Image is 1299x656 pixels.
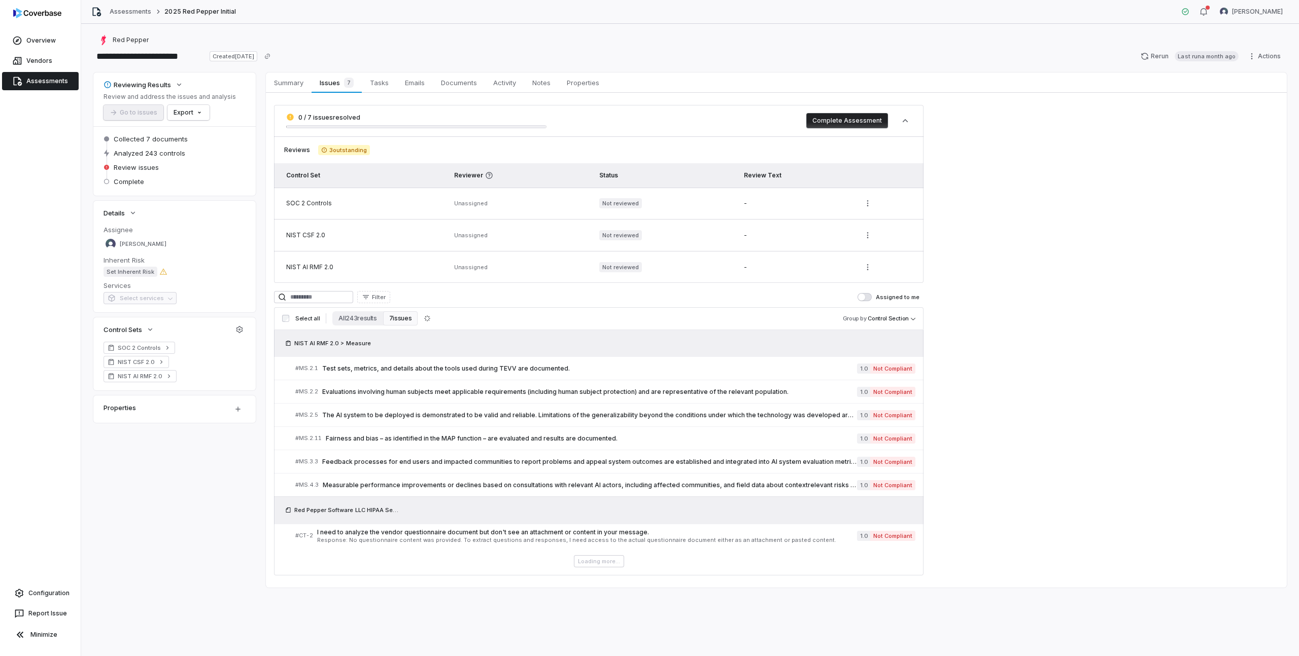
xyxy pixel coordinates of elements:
span: 1.0 [857,387,870,397]
button: Details [100,204,140,222]
span: NIST AI RMF 2.0 [118,372,162,380]
span: # MS.2.1 [295,365,318,372]
a: SOC 2 Controls [104,342,175,354]
button: Reviewing Results [100,76,186,94]
a: Configuration [4,584,77,602]
img: Mike Lewis avatar [106,239,116,249]
button: Export [167,105,210,120]
span: # MS.4.3 [295,481,319,489]
span: Not Compliant [870,410,915,420]
span: Review Text [744,171,781,179]
a: Assessments [2,72,79,90]
span: # MS.2.5 [295,411,318,419]
span: Not Compliant [870,363,915,374]
a: NIST CSF 2.0 [104,356,169,368]
div: - [744,199,848,207]
span: Not Compliant [870,387,915,397]
span: Notes [528,76,555,89]
span: 1.0 [857,480,870,490]
span: Unassigned [454,200,488,207]
span: Group by [843,315,867,322]
span: Issues [316,76,357,90]
button: Actions [1245,49,1287,64]
span: Red Pepper Software LLC HIPAA Security Assessment Report.pdf [294,506,401,514]
span: Summary [270,76,307,89]
button: RerunLast runa month ago [1135,49,1245,64]
a: Vendors [2,52,79,70]
span: 1.0 [857,433,870,444]
span: Red Pepper [113,36,149,44]
span: Not reviewed [599,198,642,208]
span: The AI system to be deployed is demonstrated to be valid and reliable. Limitations of the general... [322,411,857,419]
a: #MS.2.2Evaluations involving human subjects meet applicable requirements (including human subject... [295,380,915,403]
input: Select all [282,315,289,322]
span: Details [104,208,125,217]
span: 1.0 [857,531,870,541]
span: 1.0 [857,410,870,420]
span: [PERSON_NAME] [120,240,166,248]
div: NIST CSF 2.0 [286,231,442,239]
div: - [744,263,848,271]
span: Last run a month ago [1175,51,1239,61]
span: Collected 7 documents [114,134,188,143]
a: #MS.2.11Fairness and bias – as identified in the MAP function – are evaluated and results are doc... [295,427,915,450]
button: https://redpeppersoftware.com/Red Pepper [95,31,152,49]
label: Assigned to me [858,293,919,301]
span: Properties [563,76,603,89]
button: Report Issue [4,604,77,623]
span: Review issues [114,163,159,172]
span: # MS.3.3 [295,458,318,465]
span: Documents [437,76,481,89]
img: logo-D7KZi-bG.svg [13,8,61,18]
button: Copy link [258,47,277,65]
span: Not Compliant [870,433,915,444]
a: Overview [2,31,79,50]
a: NIST AI RMF 2.0 [104,370,177,382]
span: Status [599,171,618,179]
span: 1.0 [857,363,870,374]
span: Response: No questionnaire content was provided. To extract questions and responses, I need acces... [317,537,857,543]
span: Tasks [366,76,393,89]
div: SOC 2 Controls [286,199,442,207]
span: Created [DATE] [210,51,257,61]
a: #MS.4.3Measurable performance improvements or declines based on consultations with relevant AI ac... [295,473,915,496]
span: Test sets, metrics, and details about the tools used during TEVV are documented. [322,365,857,373]
span: Filter [372,294,386,301]
span: Not reviewed [599,262,642,272]
span: Select all [295,315,320,322]
span: SOC 2 Controls [118,344,161,352]
span: 1.0 [857,457,870,467]
a: #MS.3.3Feedback processes for end users and impacted communities to report problems and appeal sy... [295,450,915,473]
span: Unassigned [454,232,488,239]
span: # MS.2.11 [295,434,322,442]
span: [PERSON_NAME] [1232,8,1283,16]
span: 2025 Red Pepper Initial [164,8,236,16]
button: Control Sets [100,320,157,339]
div: NIST AI RMF 2.0 [286,263,442,271]
a: #MS.2.1Test sets, metrics, and details about the tools used during TEVV are documented.1.0Not Com... [295,357,915,380]
button: All 243 results [332,311,383,325]
button: Filter [357,291,390,303]
span: 7 [344,78,354,88]
a: #CT-2I need to analyze the vendor questionnaire document but don't see an attachment or content i... [295,524,915,547]
span: Complete [114,177,144,186]
button: Complete Assessment [806,113,888,128]
span: Fairness and bias – as identified in the MAP function – are evaluated and results are documented. [326,434,857,443]
span: I need to analyze the vendor questionnaire document but don't see an attachment or content in you... [317,528,857,536]
button: Minimize [4,625,77,645]
span: NIST CSF 2.0 [118,358,155,366]
span: Measurable performance improvements or declines based on consultations with relevant AI actors, i... [323,481,857,489]
span: Not Compliant [870,531,915,541]
dt: Inherent Risk [104,256,246,265]
a: #MS.2.5The AI system to be deployed is demonstrated to be valid and reliable. Limitations of the ... [295,404,915,426]
span: # MS.2.2 [295,388,318,395]
span: Feedback processes for end users and impacted communities to report problems and appeal system ou... [322,458,857,466]
span: Set Inherent Risk [104,267,157,277]
dt: Services [104,281,246,290]
span: # CT-2 [295,532,313,539]
span: Unassigned [454,264,488,271]
span: Reviews [284,146,310,154]
button: 7 issues [383,311,418,325]
span: Emails [401,76,429,89]
span: NIST AI RMF 2.0 > Measure [294,339,371,347]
